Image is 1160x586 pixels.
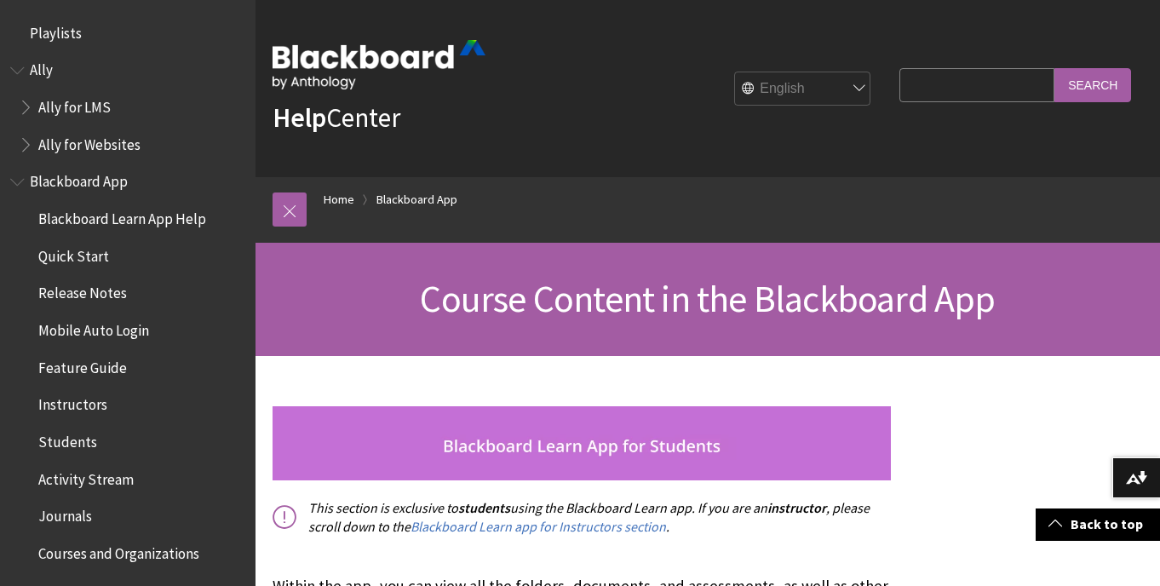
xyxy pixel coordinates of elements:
[1036,508,1160,540] a: Back to top
[38,316,149,339] span: Mobile Auto Login
[38,242,109,265] span: Quick Start
[30,168,128,191] span: Blackboard App
[411,518,666,536] a: Blackboard Learn app for Instructors section
[273,406,891,481] img: studnets_banner
[38,503,92,526] span: Journals
[38,353,127,376] span: Feature Guide
[38,391,107,414] span: Instructors
[10,56,245,159] nav: Book outline for Anthology Ally Help
[38,428,97,451] span: Students
[38,130,141,153] span: Ally for Websites
[10,19,245,48] nav: Book outline for Playlists
[458,499,510,516] span: students
[38,539,199,562] span: Courses and Organizations
[376,189,457,210] a: Blackboard App
[38,279,127,302] span: Release Notes
[324,189,354,210] a: Home
[420,275,995,322] span: Course Content in the Blackboard App
[30,19,82,42] span: Playlists
[38,204,206,227] span: Blackboard Learn App Help
[273,40,485,89] img: Blackboard by Anthology
[273,101,326,135] strong: Help
[30,56,53,79] span: Ally
[767,499,826,516] span: instructor
[38,465,134,488] span: Activity Stream
[735,72,871,106] select: Site Language Selector
[273,101,400,135] a: HelpCenter
[1054,68,1131,101] input: Search
[38,93,111,116] span: Ally for LMS
[273,498,891,537] p: This section is exclusive to using the Blackboard Learn app. If you are an , please scroll down t...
